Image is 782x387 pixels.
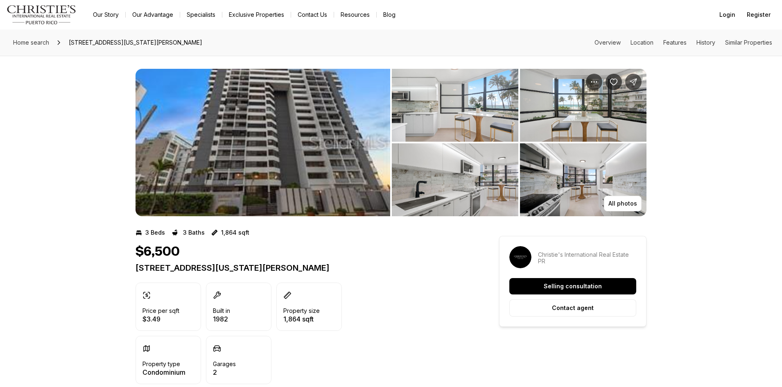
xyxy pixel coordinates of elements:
button: Contact agent [509,299,636,317]
p: Contact agent [552,305,594,311]
a: Skip to: History [696,39,715,46]
a: Specialists [180,9,222,20]
button: 3 Baths [172,226,205,239]
p: All photos [608,200,637,207]
p: 2 [213,369,236,376]
div: Listing Photos [136,69,646,216]
p: Condominium [142,369,185,376]
p: [STREET_ADDRESS][US_STATE][PERSON_NAME] [136,263,470,273]
span: [STREET_ADDRESS][US_STATE][PERSON_NAME] [66,36,206,49]
p: 3 Beds [145,229,165,236]
span: Register [747,11,771,18]
button: View image gallery [520,69,646,142]
button: Save Property: 2 Condado Princess WASHINGTON #103 [606,74,622,90]
li: 1 of 10 [136,69,390,216]
button: View image gallery [392,143,518,216]
button: Share Property: 2 Condado Princess WASHINGTON #103 [625,74,642,90]
img: logo [7,5,77,25]
p: Property size [283,308,320,314]
p: Christie's International Real Estate PR [538,251,636,265]
button: Login [714,7,740,23]
nav: Page section menu [594,39,772,46]
button: Selling consultation [509,278,636,294]
a: Skip to: Location [631,39,653,46]
button: Register [742,7,775,23]
p: Price per sqft [142,308,179,314]
button: View image gallery [136,69,390,216]
p: Property type [142,361,180,367]
a: Blog [377,9,402,20]
a: Our Advantage [126,9,180,20]
a: Skip to: Features [663,39,687,46]
a: Home search [10,36,52,49]
p: Garages [213,361,236,367]
h1: $6,500 [136,244,180,260]
a: Our Story [86,9,125,20]
p: 3 Baths [183,229,205,236]
button: Contact Us [291,9,334,20]
a: Skip to: Similar Properties [725,39,772,46]
span: Login [719,11,735,18]
p: Built in [213,308,230,314]
p: Selling consultation [544,283,602,290]
p: $3.49 [142,316,179,322]
button: All photos [604,196,642,211]
span: Home search [13,39,49,46]
button: View image gallery [520,143,646,216]
li: 2 of 10 [392,69,646,216]
p: 1,864 sqft [221,229,249,236]
button: View image gallery [392,69,518,142]
a: Resources [334,9,376,20]
a: Exclusive Properties [222,9,291,20]
a: Skip to: Overview [594,39,621,46]
p: 1982 [213,316,230,322]
button: Property options [586,74,602,90]
p: 1,864 sqft [283,316,320,322]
